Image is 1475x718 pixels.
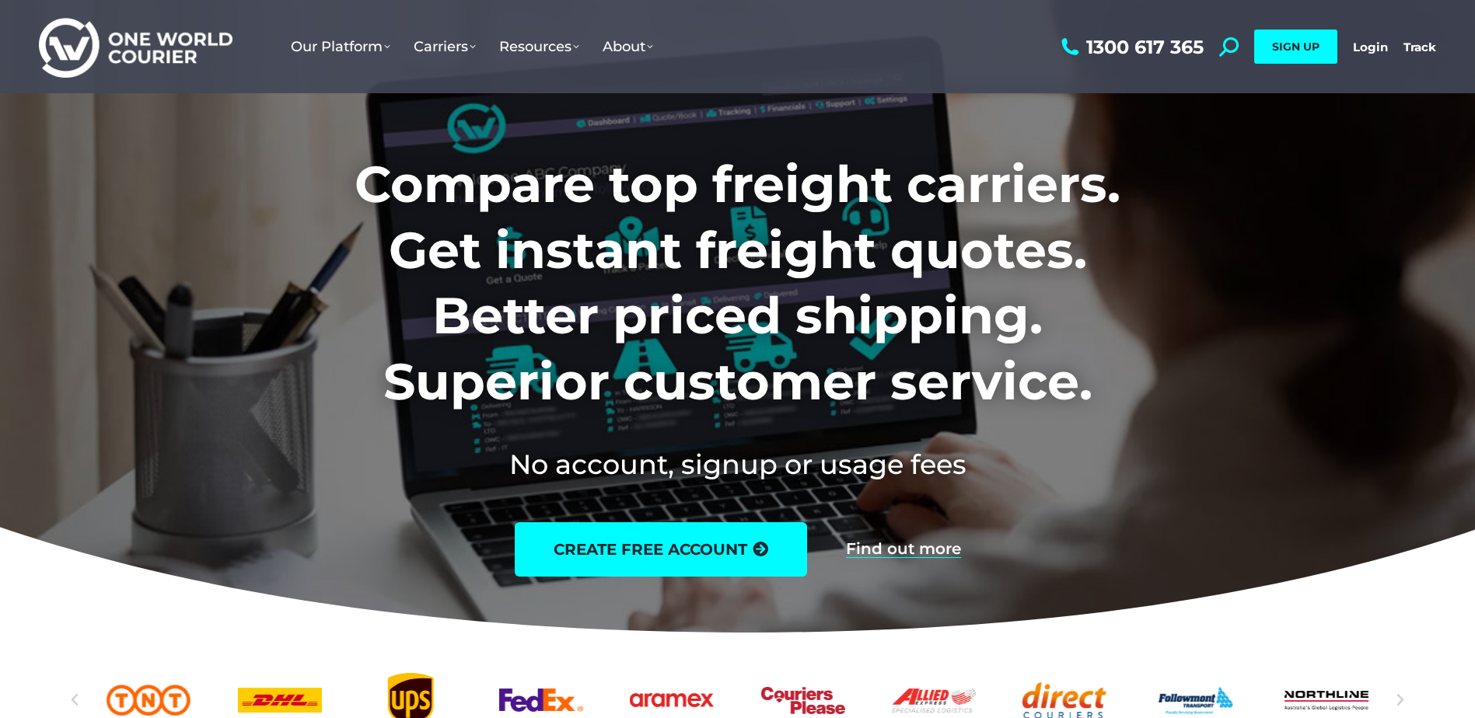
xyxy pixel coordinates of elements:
a: SIGN UP [1254,30,1337,64]
span: Our Platform [291,38,390,55]
a: Carriers [402,23,488,71]
span: SIGN UP [1272,40,1319,54]
a: About [591,23,665,71]
a: Track [1403,40,1436,54]
span: Carriers [414,38,476,55]
a: create free account [515,522,807,577]
a: 1300 617 365 [1057,37,1204,57]
h1: Compare top freight carriers. Get instant freight quotes. Better priced shipping. Superior custom... [252,152,1223,414]
a: Resources [488,23,591,71]
img: One World Courier [39,16,232,78]
h2: No account, signup or usage fees [252,445,1223,483]
a: Find out more [846,541,961,558]
span: About [603,38,653,55]
span: Resources [499,38,579,55]
a: Login [1353,40,1388,54]
a: Our Platform [279,23,402,71]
